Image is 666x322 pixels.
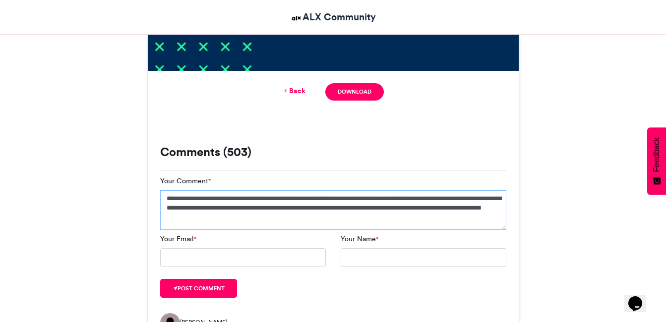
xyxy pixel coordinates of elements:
[652,137,661,172] span: Feedback
[160,279,238,298] button: Post comment
[290,10,376,24] a: ALX Community
[341,234,378,244] label: Your Name
[160,146,506,158] h3: Comments (503)
[325,83,383,101] a: Download
[624,282,656,312] iframe: chat widget
[290,12,303,24] img: ALX Community
[282,86,305,96] a: Back
[647,127,666,195] button: Feedback - Show survey
[160,234,196,244] label: Your Email
[160,176,211,186] label: Your Comment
